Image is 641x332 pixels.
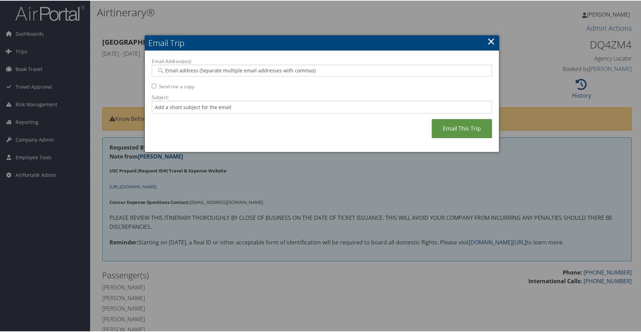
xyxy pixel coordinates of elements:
[156,66,487,73] input: Email address (Separate multiple email addresses with commas)
[152,57,492,64] label: Email Address(es):
[159,82,194,89] label: Send me a copy
[487,34,495,47] a: ×
[152,100,492,113] input: Add a short subject for the email
[152,93,492,100] label: Subject:
[432,118,492,137] a: Email This Trip
[145,35,499,50] h2: Email Trip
